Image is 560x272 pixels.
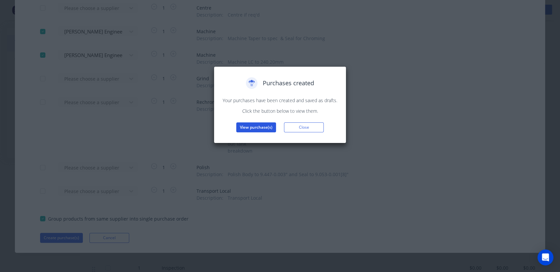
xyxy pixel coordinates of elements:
[236,122,276,132] button: View purchase(s)
[284,122,324,132] button: Close
[537,249,553,265] div: Open Intercom Messenger
[221,107,339,114] p: Click the button below to view them.
[263,79,314,88] span: Purchases created
[221,97,339,104] p: Your purchases have been created and saved as drafts.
